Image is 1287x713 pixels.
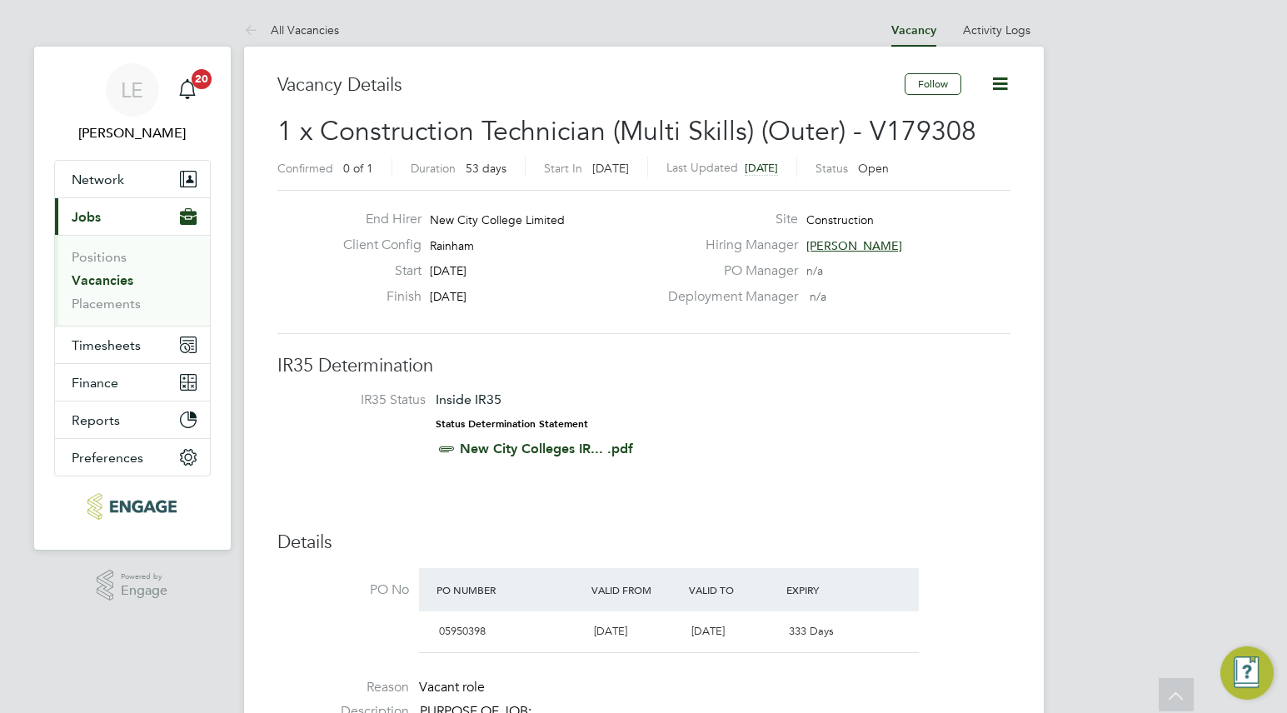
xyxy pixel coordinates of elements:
[72,375,118,391] span: Finance
[87,493,177,520] img: huntereducation-logo-retina.png
[592,161,629,176] span: [DATE]
[330,288,422,306] label: Finish
[55,401,210,438] button: Reports
[439,624,486,638] span: 05950398
[666,160,738,175] label: Last Updated
[54,493,211,520] a: Go to home page
[277,115,976,147] span: 1 x Construction Technician (Multi Skills) (Outer) - V179308
[858,161,889,176] span: Open
[192,69,212,89] span: 20
[54,123,211,143] span: Laurence Elkington
[594,624,627,638] span: [DATE]
[277,73,905,97] h3: Vacancy Details
[658,211,798,228] label: Site
[685,575,782,605] div: Valid To
[294,391,426,409] label: IR35 Status
[658,288,798,306] label: Deployment Manager
[587,575,685,605] div: Valid From
[72,337,141,353] span: Timesheets
[277,679,409,696] label: Reason
[55,364,210,401] button: Finance
[55,161,210,197] button: Network
[72,209,101,225] span: Jobs
[782,575,880,605] div: Expiry
[55,439,210,476] button: Preferences
[55,198,210,235] button: Jobs
[419,679,485,696] span: Vacant role
[691,624,725,638] span: [DATE]
[806,212,874,227] span: Construction
[430,212,565,227] span: New City College Limited
[544,161,582,176] label: Start In
[171,63,204,117] a: 20
[810,289,826,304] span: n/a
[806,263,823,278] span: n/a
[963,22,1030,37] a: Activity Logs
[277,581,409,599] label: PO No
[891,23,936,37] a: Vacancy
[55,327,210,363] button: Timesheets
[72,412,120,428] span: Reports
[430,238,474,253] span: Rainham
[466,161,506,176] span: 53 days
[121,79,143,101] span: LE
[277,354,1010,378] h3: IR35 Determination
[430,289,466,304] span: [DATE]
[34,47,231,550] nav: Main navigation
[430,263,466,278] span: [DATE]
[343,161,373,176] span: 0 of 1
[277,161,333,176] label: Confirmed
[745,161,778,175] span: [DATE]
[806,238,902,253] span: [PERSON_NAME]
[97,570,167,601] a: Powered byEngage
[121,570,167,584] span: Powered by
[658,262,798,280] label: PO Manager
[658,237,798,254] label: Hiring Manager
[55,235,210,326] div: Jobs
[72,249,127,265] a: Positions
[411,161,456,176] label: Duration
[432,575,588,605] div: PO Number
[460,441,633,456] a: New City Colleges IR... .pdf
[72,272,133,288] a: Vacancies
[816,161,848,176] label: Status
[244,22,339,37] a: All Vacancies
[72,450,143,466] span: Preferences
[330,237,422,254] label: Client Config
[72,296,141,312] a: Placements
[121,584,167,598] span: Engage
[436,391,501,407] span: Inside IR35
[277,531,1010,555] h3: Details
[789,624,834,638] span: 333 Days
[72,172,124,187] span: Network
[330,211,422,228] label: End Hirer
[330,262,422,280] label: Start
[905,73,961,95] button: Follow
[436,418,588,430] strong: Status Determination Statement
[1220,646,1274,700] button: Engage Resource Center
[54,63,211,143] a: LE[PERSON_NAME]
